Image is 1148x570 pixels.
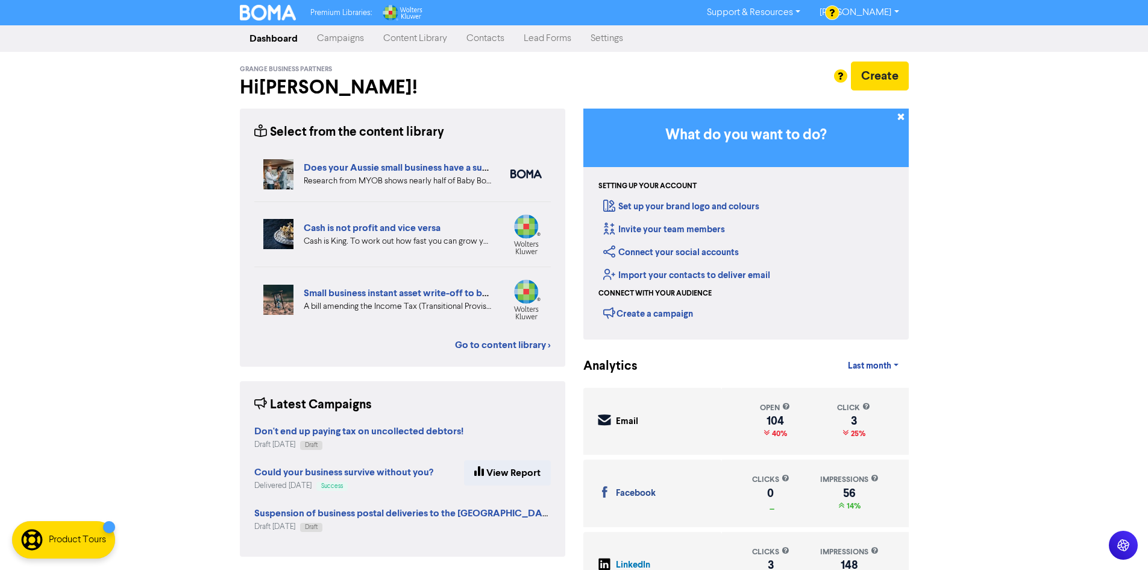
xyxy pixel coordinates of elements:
[510,279,542,320] img: wolters_kluwer
[304,287,585,299] a: Small business instant asset write-off to be extended for 2025–26
[810,3,908,22] a: [PERSON_NAME]
[752,546,789,558] div: clicks
[603,247,739,258] a: Connect your social accounts
[752,474,789,486] div: clicks
[254,507,679,519] strong: Suspension of business postal deliveries to the [GEOGRAPHIC_DATA]: what options do you have?
[697,3,810,22] a: Support & Resources
[820,489,879,498] div: 56
[254,425,463,437] strong: Don't end up paying tax on uncollected debtors!
[254,468,433,478] a: Could your business survive without you?
[583,357,623,376] div: Analytics
[601,127,891,144] h3: What do you want to do?
[583,109,909,340] div: Getting Started in BOMA
[310,9,372,17] span: Premium Libraries:
[455,338,551,352] a: Go to content library >
[254,509,679,519] a: Suspension of business postal deliveries to the [GEOGRAPHIC_DATA]: what options do you have?
[304,222,441,234] a: Cash is not profit and vice versa
[603,201,759,212] a: Set up your brand logo and colours
[767,501,774,511] span: _
[514,27,581,51] a: Lead Forms
[581,27,633,51] a: Settings
[254,427,463,437] a: Don't end up paying tax on uncollected debtors!
[851,62,909,90] button: Create
[616,487,656,501] div: Facebook
[304,175,492,188] div: Research from MYOB shows nearly half of Baby Boomer business owners are planning to exit in the n...
[254,521,551,533] div: Draft [DATE]
[254,439,463,451] div: Draft [DATE]
[844,501,861,511] span: 14%
[770,429,787,439] span: 40%
[240,76,565,99] h2: Hi [PERSON_NAME] !
[820,546,879,558] div: impressions
[464,460,551,486] a: View Report
[374,27,457,51] a: Content Library
[510,214,542,255] img: wolterskluwer
[254,123,444,142] div: Select from the content library
[457,27,514,51] a: Contacts
[820,474,879,486] div: impressions
[321,483,343,489] span: Success
[307,27,374,51] a: Campaigns
[848,429,865,439] span: 25%
[603,304,693,322] div: Create a campaign
[838,354,908,378] a: Last month
[760,416,790,426] div: 104
[760,402,790,414] div: open
[598,181,697,192] div: Setting up your account
[820,560,879,570] div: 148
[305,442,318,448] span: Draft
[254,480,433,492] div: Delivered [DATE]
[240,65,332,74] span: Grange Business Partners
[616,415,638,429] div: Email
[603,224,725,235] a: Invite your team members
[304,162,545,174] a: Does your Aussie small business have a succession plan?
[381,5,422,21] img: Wolters Kluwer
[240,5,296,21] img: BOMA Logo
[305,524,318,530] span: Draft
[752,560,789,570] div: 3
[510,169,542,179] img: boma
[304,235,492,248] div: Cash is King. To work out how fast you can grow your business, you need to look at your projected...
[752,489,789,498] div: 0
[254,396,372,414] div: Latest Campaigns
[848,361,891,372] span: Last month
[837,416,870,426] div: 3
[598,288,712,299] div: Connect with your audience
[837,402,870,414] div: click
[603,270,770,281] a: Import your contacts to deliver email
[304,300,492,313] div: A bill amending the Income Tax (Transitional Provisions) Act 1997 to extend the $20,000 instant a...
[240,27,307,51] a: Dashboard
[254,466,433,478] strong: Could your business survive without you?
